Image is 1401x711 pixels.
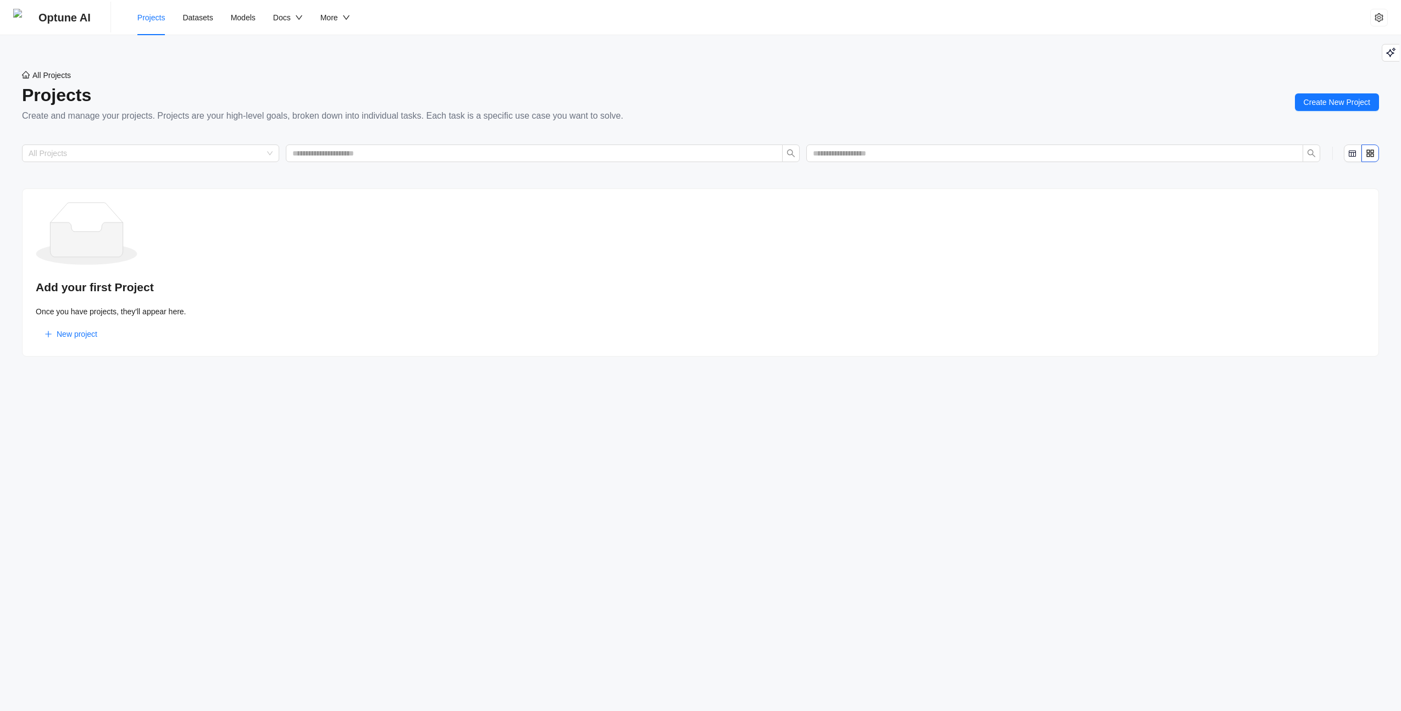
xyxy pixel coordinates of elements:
span: plus [45,330,52,338]
h2: Add your first Project [36,278,1365,296]
div: Projects [22,81,623,109]
button: Playground [1382,44,1399,62]
p: Once you have projects, they'll appear here. [36,305,1365,318]
span: home [22,71,30,79]
span: Datasets [182,13,213,22]
button: New project [36,325,106,343]
img: Optune [13,9,31,26]
span: New project [57,328,97,340]
span: Projects [137,13,165,22]
span: Models [231,13,256,22]
div: Create and manage your projects. Projects are your high-level goals, broken down into individual ... [22,109,623,123]
span: search [1307,149,1316,158]
span: Create New Project [1304,96,1370,108]
span: search [787,149,795,158]
span: setting [1375,13,1383,22]
button: Create New Project [1295,93,1379,111]
span: appstore [1366,149,1375,158]
span: All Projects [32,69,71,81]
